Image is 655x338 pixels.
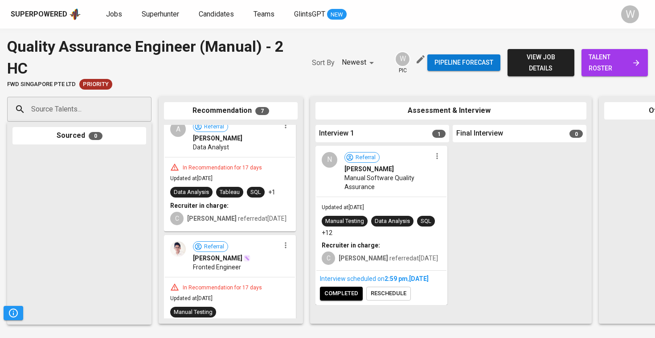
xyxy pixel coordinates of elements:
[385,275,408,282] span: 2:59 PM
[106,9,124,20] a: Jobs
[322,228,332,237] p: +12
[11,8,81,21] a: Superpoweredapp logo
[312,58,335,68] p: Sort By
[193,134,242,143] span: [PERSON_NAME]
[164,115,296,231] div: AReferral[PERSON_NAME]Data AnalystIn Recommendation for 17 daysUpdated at[DATE]Data AnalysisTable...
[106,10,122,18] span: Jobs
[320,287,363,301] button: completed
[515,52,567,74] span: view job details
[193,263,241,272] span: Fronted Engineer
[199,10,234,18] span: Candidates
[375,217,410,226] div: Data Analysis
[220,188,240,197] div: Tableau
[427,54,500,71] button: Pipeline forecast
[409,275,429,282] span: [DATE]
[174,188,209,197] div: Data Analysis
[193,254,242,263] span: [PERSON_NAME]
[621,5,639,23] div: W
[339,255,438,262] span: referred at [DATE]
[187,215,237,222] b: [PERSON_NAME]
[322,204,364,210] span: Updated at [DATE]
[250,188,261,197] div: SQL
[421,217,431,226] div: SQL
[142,9,181,20] a: Superhunter
[193,143,229,152] span: Data Analyst
[187,215,287,222] span: referred at [DATE]
[254,10,274,18] span: Teams
[7,80,76,89] span: FWD Singapore Pte Ltd
[366,287,411,301] button: reschedule
[4,306,23,320] button: Pipeline Triggers
[456,128,503,139] span: Final Interview
[581,49,648,76] a: talent roster
[170,121,186,137] div: A
[294,9,347,20] a: GlintsGPT NEW
[352,153,379,162] span: Referral
[342,54,377,71] div: Newest
[89,132,102,140] span: 0
[339,255,388,262] b: [PERSON_NAME]
[174,308,213,317] div: Manual Testing
[315,102,586,120] div: Assessment & Interview
[589,52,641,74] span: talent roster
[170,241,186,257] img: f77673df0b80024557eb2f70ac8cd583.jpg
[243,255,250,262] img: magic_wand.svg
[432,130,446,138] span: 1
[164,102,298,120] div: Recommendation
[327,10,347,19] span: NEW
[69,8,81,21] img: app logo
[11,9,67,20] div: Superpowered
[179,164,266,172] div: In Recommendation for 17 days
[201,123,228,131] span: Referral
[142,10,179,18] span: Superhunter
[322,251,335,265] div: C
[199,9,236,20] a: Candidates
[508,49,574,76] button: view job details
[320,274,443,283] div: Interview scheduled on ,
[371,289,406,299] span: reschedule
[79,80,112,89] span: Priority
[268,188,275,197] p: +1
[170,175,213,181] span: Updated at [DATE]
[170,202,229,209] b: Recruiter in charge:
[7,36,294,79] div: Quality Assurance Engineer (Manual) - 2 HC
[325,217,364,226] div: Manual Testing
[79,79,112,90] div: New Job received from Demand Team
[254,9,276,20] a: Teams
[315,146,447,305] div: NReferral[PERSON_NAME]Manual Software Quality AssuranceUpdated at[DATE]Manual TestingData Analysi...
[147,108,148,110] button: Open
[255,107,269,115] span: 7
[12,127,146,144] div: Sourced
[395,51,410,74] div: pic
[344,165,394,173] span: [PERSON_NAME]
[344,173,431,191] span: Manual Software Quality Assurance
[319,128,354,139] span: Interview 1
[294,10,325,18] span: GlintsGPT
[179,284,266,292] div: In Recommendation for 17 days
[434,57,493,68] span: Pipeline forecast
[324,289,358,299] span: completed
[569,130,583,138] span: 0
[342,57,366,68] p: Newest
[170,295,213,301] span: Updated at [DATE]
[322,242,380,249] b: Recruiter in charge:
[201,243,228,251] span: Referral
[322,152,337,168] div: N
[395,51,410,67] div: W
[170,212,184,225] div: C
